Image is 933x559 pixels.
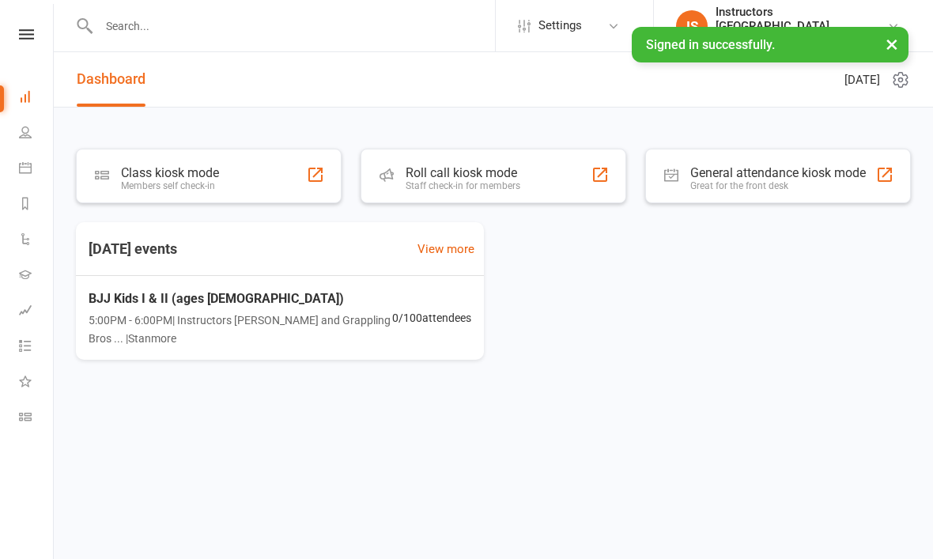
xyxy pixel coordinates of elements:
button: × [878,27,906,61]
span: 0 / 100 attendees [392,309,471,327]
span: Signed in successfully. [646,37,775,52]
a: People [19,116,55,152]
div: Members self check-in [121,180,219,191]
a: Class kiosk mode [19,401,55,436]
div: Staff check-in for members [406,180,520,191]
span: [DATE] [844,70,880,89]
div: Instructors [GEOGRAPHIC_DATA] [716,5,887,33]
a: Assessments [19,294,55,330]
div: Great for the front desk [690,180,866,191]
div: IS [676,10,708,42]
a: Calendar [19,152,55,187]
div: Class kiosk mode [121,165,219,180]
a: Reports [19,187,55,223]
a: Dashboard [77,52,145,107]
span: Settings [538,8,582,43]
div: General attendance kiosk mode [690,165,866,180]
span: BJJ Kids I & II (ages [DEMOGRAPHIC_DATA]) [89,289,392,309]
h3: [DATE] events [76,235,190,263]
span: 5:00PM - 6:00PM | Instructors [PERSON_NAME] and Grappling Bros ... | Stanmore [89,312,392,347]
a: View more [417,240,474,259]
a: What's New [19,365,55,401]
a: Dashboard [19,81,55,116]
div: Roll call kiosk mode [406,165,520,180]
input: Search... [94,15,495,37]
